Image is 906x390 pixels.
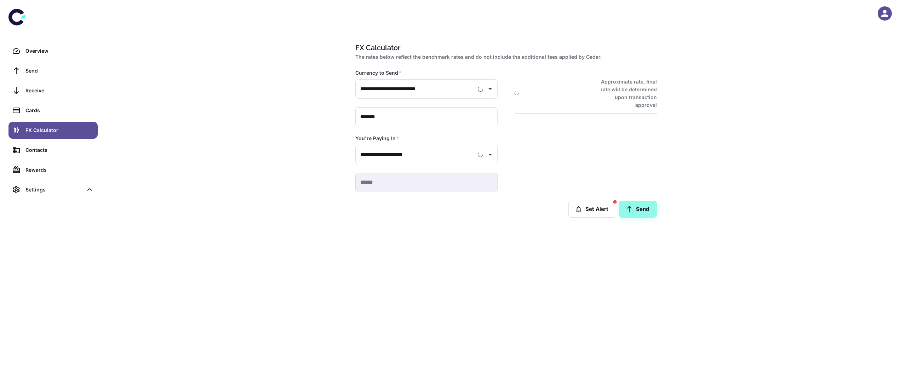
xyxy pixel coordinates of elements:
div: Contacts [25,146,93,154]
h1: FX Calculator [355,42,654,53]
div: Send [25,67,93,75]
div: Settings [25,186,83,194]
a: Send [8,62,98,79]
a: Rewards [8,161,98,178]
a: Send [619,201,657,218]
button: Set Alert [568,201,616,218]
a: Cards [8,102,98,119]
span: Help [63,5,77,11]
a: Receive [8,82,98,99]
div: Cards [25,107,93,114]
div: Receive [25,87,93,94]
div: Overview [25,47,93,55]
a: FX Calculator [8,122,98,139]
label: Currency to Send [355,69,402,76]
h6: Approximate rate, final rate will be determined upon transaction approval [593,78,657,109]
a: Overview [8,42,98,59]
div: Settings [8,181,98,198]
a: Contacts [8,142,98,159]
button: Open [485,84,495,94]
button: Open [485,150,495,160]
div: FX Calculator [25,126,93,134]
div: Rewards [25,166,93,174]
label: You're Paying In [355,135,399,142]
